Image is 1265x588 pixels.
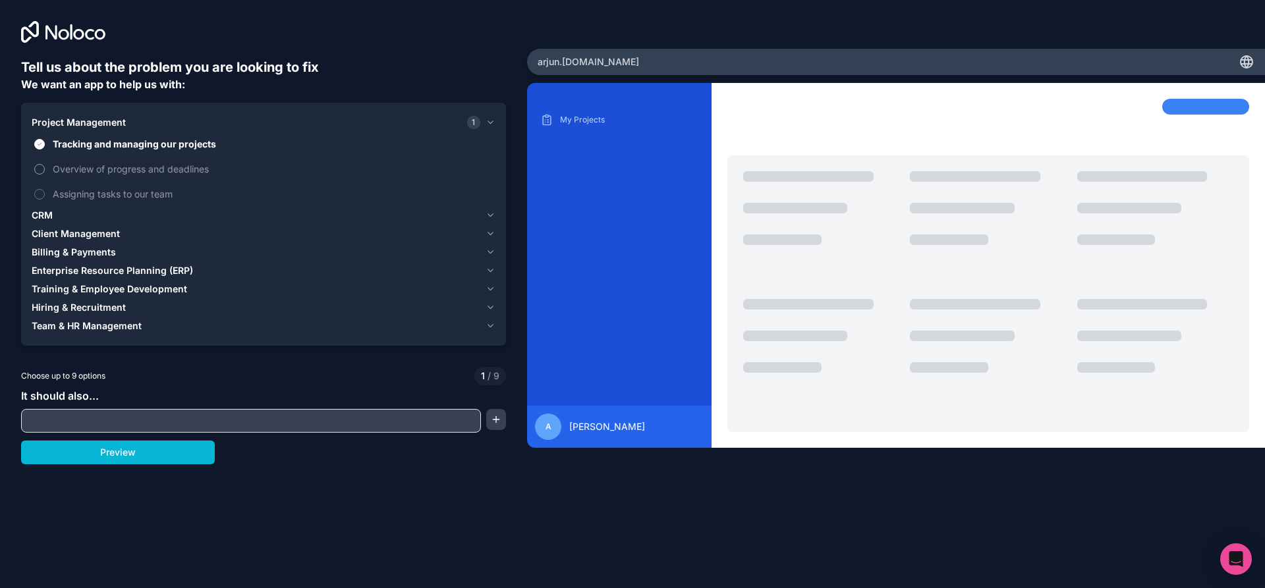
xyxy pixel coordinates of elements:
[21,370,105,382] span: Choose up to 9 options
[538,109,701,395] div: scrollable content
[481,369,485,383] span: 1
[53,187,493,201] span: Assigning tasks to our team
[488,370,491,381] span: /
[1220,543,1252,575] div: Open Intercom Messenger
[32,209,53,222] span: CRM
[34,189,45,200] button: Assigning tasks to our team
[34,164,45,174] button: Overview of progress and deadlines
[53,137,493,151] span: Tracking and managing our projects
[32,280,495,298] button: Training & Employee Development
[32,319,142,333] span: Team & HR Management
[32,225,495,243] button: Client Management
[32,282,187,296] span: Training & Employee Development
[546,421,551,432] span: A
[21,58,506,76] h6: Tell us about the problem you are looking to fix
[21,389,99,402] span: It should also...
[32,132,495,206] div: Project Management1
[32,246,116,259] span: Billing & Payments
[32,261,495,280] button: Enterprise Resource Planning (ERP)
[21,441,215,464] button: Preview
[538,55,639,68] span: arjun .[DOMAIN_NAME]
[32,298,495,317] button: Hiring & Recruitment
[34,139,45,149] button: Tracking and managing our projects
[32,227,120,240] span: Client Management
[32,317,495,335] button: Team & HR Management
[32,206,495,225] button: CRM
[32,264,193,277] span: Enterprise Resource Planning (ERP)
[560,115,698,125] p: My Projects
[32,243,495,261] button: Billing & Payments
[485,369,499,383] span: 9
[21,78,185,91] span: We want an app to help us with:
[53,162,493,176] span: Overview of progress and deadlines
[467,116,480,129] span: 1
[32,113,495,132] button: Project Management1
[32,301,126,314] span: Hiring & Recruitment
[569,420,645,433] span: [PERSON_NAME]
[32,116,126,129] span: Project Management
